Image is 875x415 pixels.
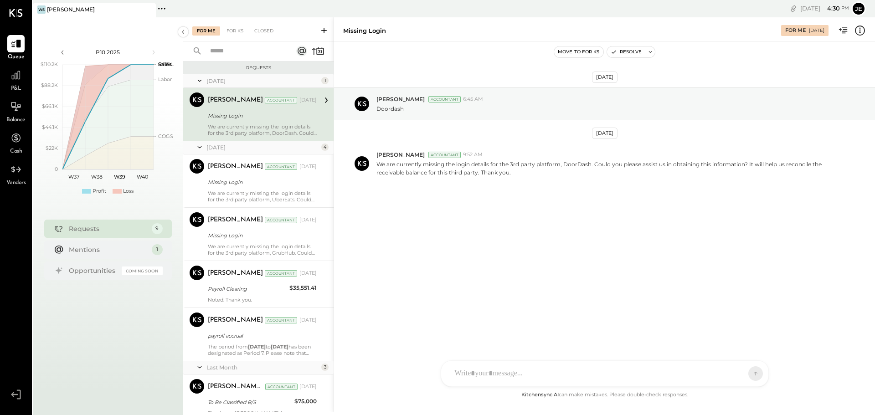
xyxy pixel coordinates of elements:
[47,5,95,13] div: [PERSON_NAME]
[265,270,297,277] div: Accountant
[208,269,263,278] div: [PERSON_NAME]
[376,95,425,103] span: [PERSON_NAME]
[299,383,317,390] div: [DATE]
[851,1,866,16] button: je
[208,297,317,303] div: Noted. Thank you.
[321,364,329,371] div: 3
[299,317,317,324] div: [DATE]
[800,4,849,13] div: [DATE]
[206,143,319,151] div: [DATE]
[428,96,461,102] div: Accountant
[294,397,317,406] div: $75,000
[592,72,618,83] div: [DATE]
[91,174,102,180] text: W38
[0,67,31,93] a: P&L
[222,26,248,36] div: For KS
[188,65,329,71] div: Requests
[208,162,263,171] div: [PERSON_NAME]
[785,27,806,34] div: For Me
[69,266,117,275] div: Opportunities
[289,283,317,292] div: $35,551.41
[208,398,292,407] div: To Be Classified B/S
[607,46,645,57] button: Resolve
[37,5,46,14] div: WS
[592,128,618,139] div: [DATE]
[69,48,147,56] div: P10 2025
[208,215,263,225] div: [PERSON_NAME]
[299,216,317,224] div: [DATE]
[136,174,148,180] text: W40
[6,116,26,124] span: Balance
[376,105,404,113] p: Doordash
[265,317,297,323] div: Accountant
[208,382,263,391] div: [PERSON_NAME] Raloti
[206,77,319,85] div: [DATE]
[208,243,317,256] div: We are currently missing the login details for the 3rd party platform, GrubHub. Could you please ...
[93,188,106,195] div: Profit
[69,224,147,233] div: Requests
[69,245,147,254] div: Mentions
[208,231,314,240] div: Missing Login
[265,97,297,103] div: Accountant
[299,97,317,104] div: [DATE]
[208,316,263,325] div: [PERSON_NAME]
[265,217,297,223] div: Accountant
[208,111,314,120] div: Missing Login
[192,26,220,36] div: For Me
[428,152,461,158] div: Accountant
[0,35,31,61] a: Queue
[299,270,317,277] div: [DATE]
[208,178,314,187] div: Missing Login
[343,26,386,35] div: Missing Login
[0,129,31,156] a: Cash
[122,266,163,275] div: Coming Soon
[208,123,317,136] div: We are currently missing the login details for the 3rd party platform, DoorDash. Could you please...
[55,166,58,172] text: 0
[321,143,329,151] div: 4
[42,103,58,109] text: $66.1K
[10,148,22,156] span: Cash
[8,53,25,61] span: Queue
[271,343,288,350] strong: [DATE]
[809,27,824,34] div: [DATE]
[113,174,125,180] text: W39
[208,190,317,203] div: We are currently missing the login details for the 3rd party platform, UberEats. Could you please...
[208,96,263,105] div: [PERSON_NAME]
[265,384,298,390] div: Accountant
[11,85,21,93] span: P&L
[208,331,314,340] div: payroll accrual
[0,98,31,124] a: Balance
[376,151,425,159] span: [PERSON_NAME]
[152,244,163,255] div: 1
[299,163,317,170] div: [DATE]
[41,82,58,88] text: $88.2K
[42,124,58,130] text: $44.1K
[41,61,58,67] text: $110.2K
[376,160,843,176] p: We are currently missing the login details for the 3rd party platform, DoorDash. Could you please...
[789,4,798,13] div: copy link
[46,145,58,151] text: $22K
[158,61,172,67] text: Sales
[152,223,163,234] div: 9
[68,174,79,180] text: W37
[208,343,317,356] div: The period from to has been designated as Period 7. Please note that there will be no payroll acc...
[265,164,297,170] div: Accountant
[248,343,266,350] strong: [DATE]
[158,133,173,139] text: COGS
[0,161,31,187] a: Vendors
[463,151,483,159] span: 9:52 AM
[123,188,134,195] div: Loss
[158,76,172,82] text: Labor
[6,179,26,187] span: Vendors
[206,364,319,371] div: Last Month
[208,284,287,293] div: Payroll Clearing
[250,26,278,36] div: Closed
[554,46,603,57] button: Move to for ks
[463,96,483,103] span: 6:45 AM
[321,77,329,84] div: 1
